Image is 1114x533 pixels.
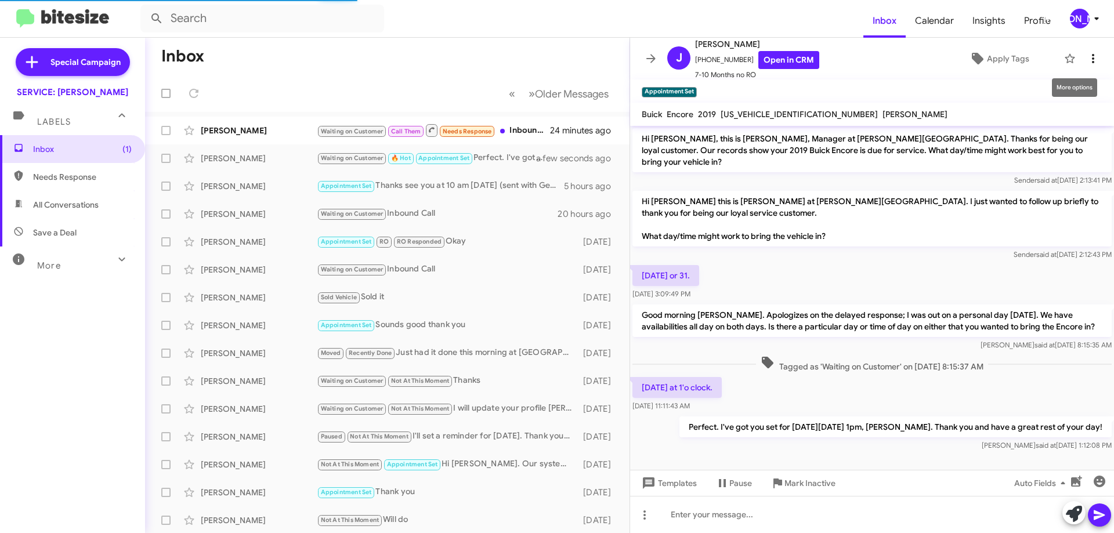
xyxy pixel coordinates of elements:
span: RO [379,238,389,245]
span: Appointment Set [321,321,372,329]
div: 20 hours ago [558,208,620,220]
a: Special Campaign [16,48,130,76]
span: Not At This Moment [321,461,379,468]
div: Will do [317,513,577,527]
div: Inbound Call [317,207,558,220]
span: Call Them [391,128,421,135]
div: [PERSON_NAME] [201,431,317,443]
span: Waiting on Customer [321,377,384,385]
span: J [676,49,682,67]
span: 2019 [698,109,716,119]
div: [PERSON_NAME] [201,487,317,498]
div: Thank you [317,485,577,499]
p: Hi [PERSON_NAME], this is [PERSON_NAME], Manager at [PERSON_NAME][GEOGRAPHIC_DATA]. Thanks for be... [632,128,1112,172]
div: [DATE] [577,347,620,359]
span: 🔥 Hot [391,154,411,162]
span: Sender [DATE] 2:12:43 PM [1014,250,1112,259]
div: Thanks see you at 10 am [DATE] (sent with Gentle Effect) [317,179,564,193]
button: [PERSON_NAME] [1060,9,1101,28]
span: Special Campaign [50,56,121,68]
div: [PERSON_NAME] [1070,9,1090,28]
div: [DATE] [577,292,620,303]
span: Older Messages [535,88,609,100]
span: Appointment Set [321,488,372,496]
div: More options [1052,78,1097,97]
div: [DATE] [577,375,620,387]
a: Calendar [906,4,963,38]
span: Not At This Moment [321,516,379,524]
span: [DATE] 3:09:49 PM [632,289,690,298]
div: Sounds good thank you [317,318,577,332]
div: [DATE] [577,236,620,248]
div: [DATE] [577,264,620,275]
div: [PERSON_NAME] [201,459,317,470]
span: Needs Response [443,128,492,135]
div: [PERSON_NAME] [201,153,317,164]
span: Not At This Moment [391,405,450,412]
div: [DATE] [577,403,620,415]
button: Auto Fields [1005,473,1079,494]
span: Waiting on Customer [321,128,384,135]
span: Save a Deal [33,227,77,238]
div: 5 hours ago [564,180,620,192]
span: [PHONE_NUMBER] [695,51,819,69]
div: Inbound Call [317,123,551,137]
span: Appointment Set [418,154,469,162]
div: [PERSON_NAME] [201,320,317,331]
p: [DATE] or 31. [632,265,699,286]
a: Insights [963,4,1015,38]
div: SERVICE: [PERSON_NAME] [17,86,128,98]
span: RO Responded [397,238,442,245]
span: Waiting on Customer [321,266,384,273]
div: Inbound Call [317,263,577,276]
div: Thanks [317,374,577,387]
span: (1) [122,143,132,155]
div: [DATE] [577,320,620,331]
div: [PERSON_NAME] [201,347,317,359]
span: « [509,86,515,101]
div: [PERSON_NAME] [201,236,317,248]
div: 24 minutes ago [551,125,620,136]
p: Hi [PERSON_NAME] this is [PERSON_NAME] at [PERSON_NAME][GEOGRAPHIC_DATA]. I just wanted to follow... [632,191,1112,246]
span: Pause [729,473,752,494]
span: Apply Tags [987,48,1029,69]
span: Appointment Set [387,461,438,468]
span: Recently Done [349,349,392,357]
span: Sold Vehicle [321,293,357,301]
span: Moved [321,349,341,357]
span: Paused [321,433,342,440]
span: Needs Response [33,171,132,183]
div: Perfect. I've got you set for [DATE][DATE] 1pm, [PERSON_NAME]. Thank you and have a great rest of... [317,151,551,165]
span: Buick [642,109,662,119]
span: said at [1037,176,1057,184]
span: said at [1036,250,1057,259]
button: Templates [630,473,706,494]
nav: Page navigation example [502,82,616,106]
span: [PERSON_NAME] [882,109,947,119]
div: [DATE] [577,487,620,498]
h1: Inbox [161,47,204,66]
div: [DATE] [577,514,620,526]
span: Inbox [33,143,132,155]
div: [PERSON_NAME] [201,208,317,220]
span: [PERSON_NAME] [695,37,819,51]
p: Perfect. I've got you set for [DATE][DATE] 1pm, [PERSON_NAME]. Thank you and have a great rest of... [679,416,1112,437]
a: Inbox [863,4,906,38]
div: [PERSON_NAME] [201,180,317,192]
span: All Conversations [33,199,99,211]
span: Encore [667,109,693,119]
button: Mark Inactive [761,473,845,494]
span: said at [1035,340,1055,349]
span: Waiting on Customer [321,405,384,412]
span: [PERSON_NAME] [DATE] 8:15:35 AM [981,340,1112,349]
span: Waiting on Customer [321,210,384,217]
input: Search [140,5,384,32]
div: [DATE] [577,431,620,443]
div: [PERSON_NAME] [201,292,317,303]
div: [DATE] [577,459,620,470]
a: Profile [1015,4,1060,38]
div: [PERSON_NAME] [201,375,317,387]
